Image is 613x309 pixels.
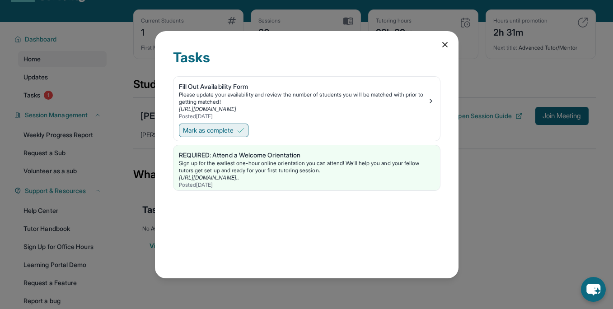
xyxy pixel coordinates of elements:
a: REQUIRED: Attend a Welcome OrientationSign up for the earliest one-hour online orientation you ca... [173,145,440,190]
div: Posted [DATE] [179,113,427,120]
a: Fill Out Availability FormPlease update your availability and review the number of students you w... [173,77,440,122]
div: Fill Out Availability Form [179,82,427,91]
button: Mark as complete [179,124,248,137]
div: Tasks [173,49,440,76]
div: Sign up for the earliest one-hour online orientation you can attend! We’ll help you and your fell... [179,160,435,174]
span: Mark as complete [183,126,234,135]
div: REQUIRED: Attend a Welcome Orientation [179,151,435,160]
button: chat-button [581,277,606,302]
img: Mark as complete [237,127,244,134]
a: [URL][DOMAIN_NAME].. [179,174,239,181]
a: [URL][DOMAIN_NAME] [179,106,236,112]
div: Please update your availability and review the number of students you will be matched with prior ... [179,91,427,106]
div: Posted [DATE] [179,181,435,189]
